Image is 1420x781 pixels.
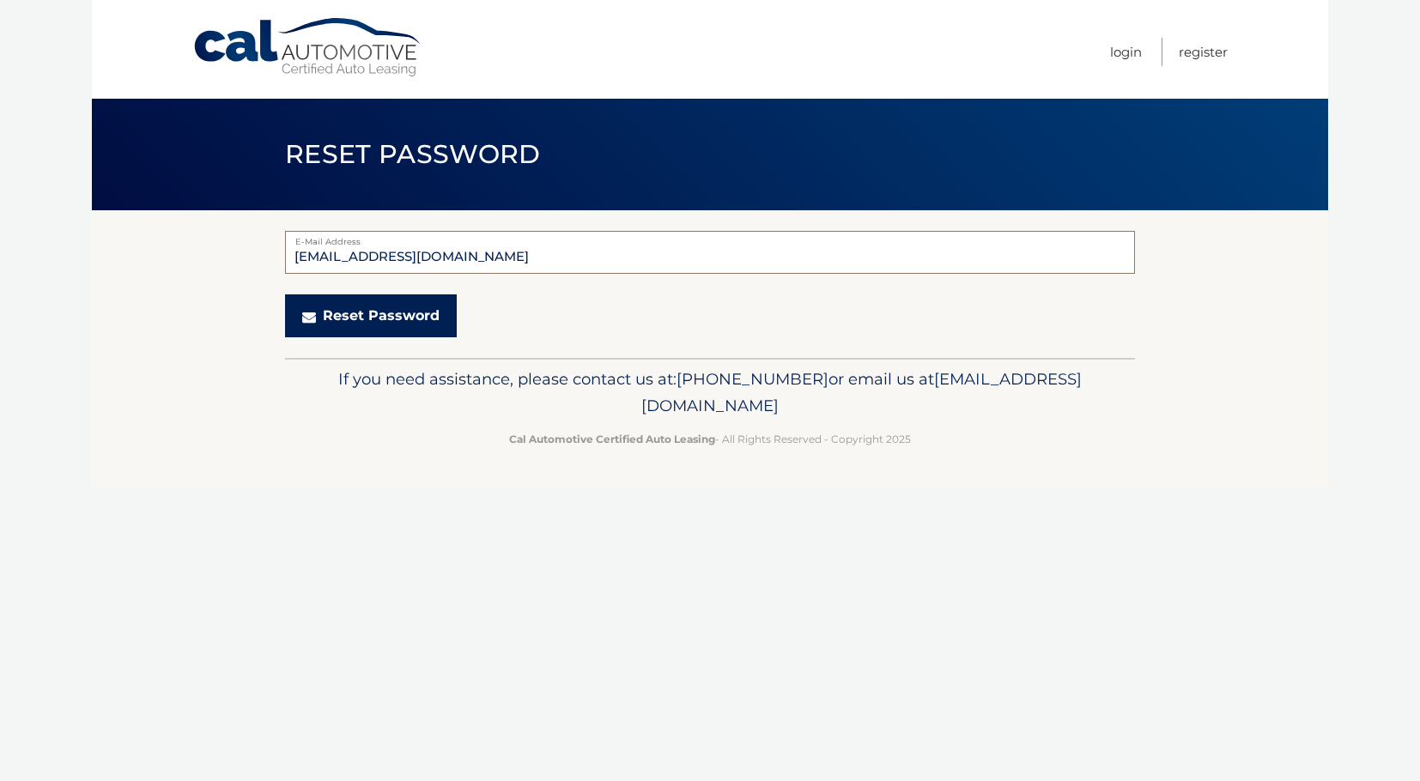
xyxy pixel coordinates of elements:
[296,430,1124,448] p: - All Rights Reserved - Copyright 2025
[296,366,1124,421] p: If you need assistance, please contact us at: or email us at
[509,433,715,445] strong: Cal Automotive Certified Auto Leasing
[1179,38,1228,66] a: Register
[677,369,828,389] span: [PHONE_NUMBER]
[285,138,540,170] span: Reset Password
[285,231,1135,245] label: E-Mail Address
[285,294,457,337] button: Reset Password
[285,231,1135,274] input: E-Mail Address
[192,17,424,78] a: Cal Automotive
[1110,38,1142,66] a: Login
